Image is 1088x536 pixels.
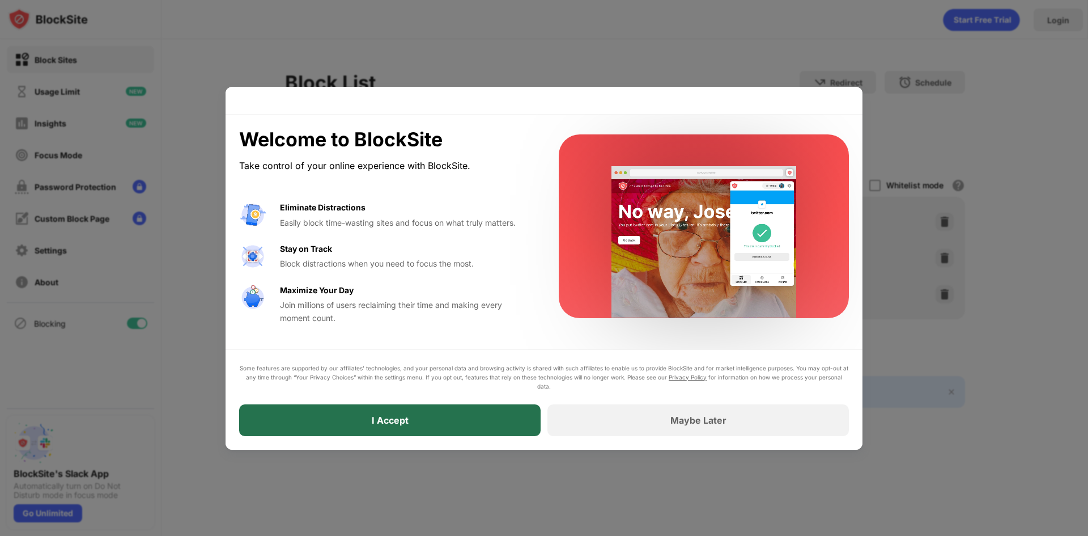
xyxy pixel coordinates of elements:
[280,299,532,324] div: Join millions of users reclaiming their time and making every moment count.
[239,243,266,270] img: value-focus.svg
[280,258,532,270] div: Block distractions when you need to focus the most.
[669,374,707,381] a: Privacy Policy
[239,158,532,174] div: Take control of your online experience with BlockSite.
[280,243,332,255] div: Stay on Track
[239,364,849,391] div: Some features are supported by our affiliates’ technologies, and your personal data and browsing ...
[372,415,409,426] div: I Accept
[239,128,532,151] div: Welcome to BlockSite
[239,284,266,311] img: value-safe-time.svg
[280,217,532,229] div: Easily block time-wasting sites and focus on what truly matters.
[280,201,365,214] div: Eliminate Distractions
[670,415,726,426] div: Maybe Later
[239,201,266,229] img: value-avoid-distractions.svg
[280,284,354,297] div: Maximize Your Day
